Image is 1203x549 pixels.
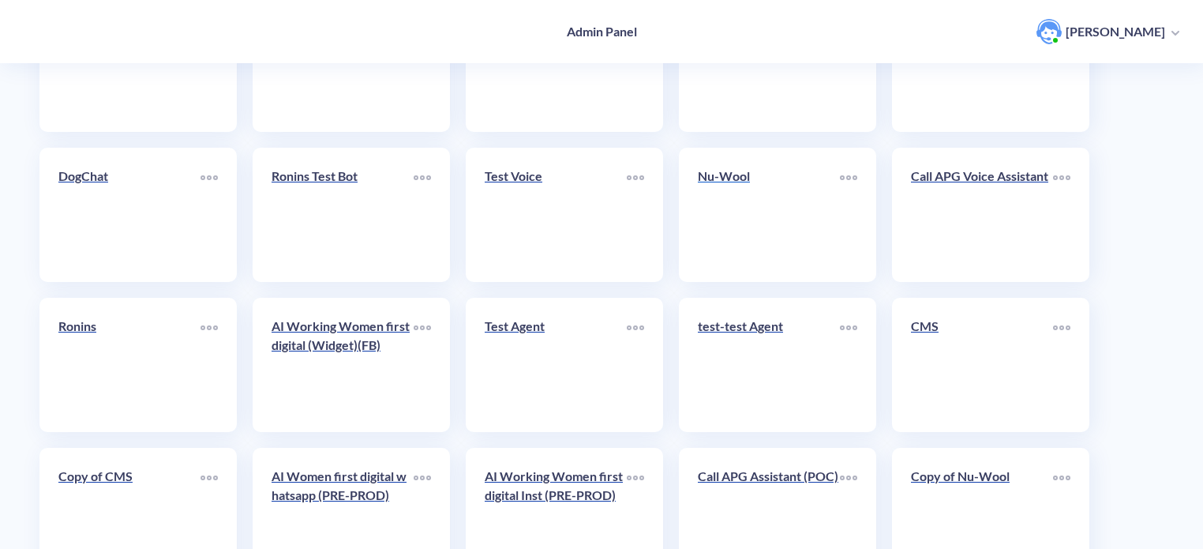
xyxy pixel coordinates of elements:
p: Call APG Voice Assistant [911,167,1053,186]
a: Ronins [58,317,200,413]
p: Test Agent [485,317,627,336]
p: Test Voice [485,167,627,186]
button: user photo[PERSON_NAME] [1029,17,1187,46]
p: Nu-Wool [698,167,840,186]
a: Ronins Test Bot [272,167,414,263]
p: CMS [911,317,1053,336]
p: Copy of CMS [58,467,200,486]
img: user photo [1036,19,1062,44]
p: AI Women first digital whatsapp (PRE-PROD) [272,467,414,505]
a: test-test Agent [698,317,840,413]
p: AI Working Women first digital (Widget)(FB) [272,317,414,355]
a: Nu-Wool [698,167,840,263]
h4: Admin Panel [567,24,637,39]
a: Test Agent [485,317,627,413]
a: AI Working Women first digital (Widget)(FB) [272,317,414,413]
p: Ronins [58,317,200,336]
p: test-test Agent [698,317,840,336]
a: Test Voice [485,167,627,263]
a: [DOMAIN_NAME] [485,17,627,113]
a: AAO | Demo bot [911,17,1053,113]
a: DogChat [58,167,200,263]
a: Playground [698,17,840,113]
p: AI Working Women first digital Inst (PRE-PROD) [485,467,627,505]
a: Copy of Soprema V2 [58,17,200,113]
p: Call APG Assistant (POC) [698,467,840,486]
a: CMS [911,317,1053,413]
a: Call APG Voice Assistant [911,167,1053,263]
p: Copy of Nu-Wool [911,467,1053,486]
p: DogChat [58,167,200,186]
a: Anonymous Rebel | Civil War Movie [272,17,414,113]
p: Ronins Test Bot [272,167,414,186]
p: [PERSON_NAME] [1066,23,1165,40]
